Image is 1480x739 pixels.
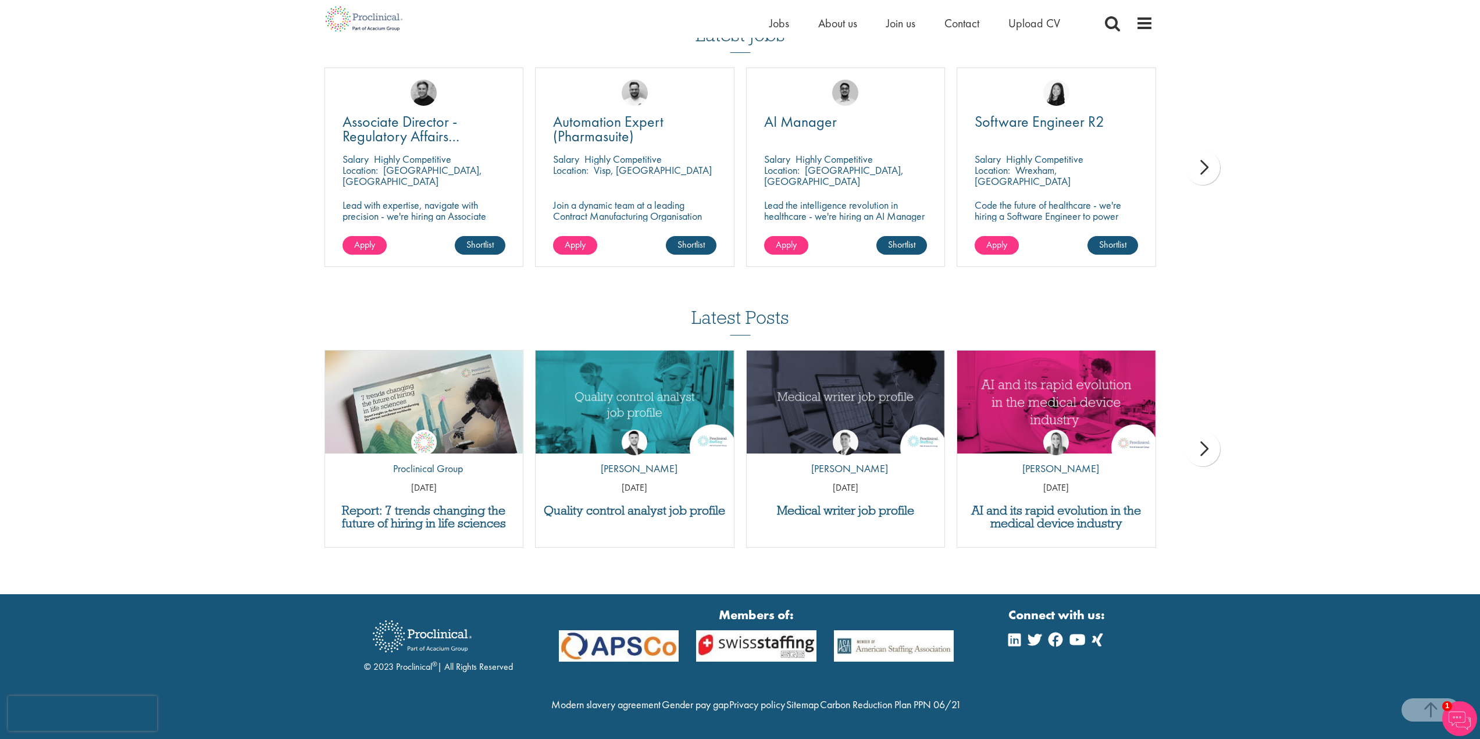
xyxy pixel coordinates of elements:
img: Emile De Beer [622,80,648,106]
a: Quality control analyst job profile [541,504,728,517]
a: Sitemap [786,698,819,711]
img: Proclinical Recruitment [364,612,480,661]
img: Proclinical: Life sciences hiring trends report 2025 [325,351,523,462]
h3: Latest Posts [691,308,789,335]
p: Highly Competitive [374,152,451,166]
p: Lead the intelligence revolution in healthcare - we're hiring an AI Manager to transform patient ... [764,199,928,244]
span: Salary [975,152,1001,166]
span: Salary [764,152,790,166]
a: Apply [975,236,1019,255]
p: [GEOGRAPHIC_DATA], [GEOGRAPHIC_DATA] [764,163,904,188]
span: Location: [975,163,1010,177]
p: [PERSON_NAME] [592,461,677,476]
a: Link to a post [747,351,945,454]
a: Join us [886,16,915,31]
img: Hannah Burke [1043,430,1069,455]
a: Modern slavery agreement [551,698,661,711]
a: George Watson [PERSON_NAME] [803,430,888,482]
a: Link to a post [536,351,734,454]
span: Location: [764,163,800,177]
a: Timothy Deschamps [832,80,858,106]
sup: ® [432,659,437,669]
p: Join a dynamic team at a leading Contract Manufacturing Organisation (CMO) and contribute to grou... [553,199,716,255]
span: Location: [553,163,589,177]
a: Privacy policy [729,698,785,711]
a: About us [818,16,857,31]
a: Upload CV [1008,16,1060,31]
div: next [1185,150,1220,185]
span: Software Engineer R2 [975,112,1104,131]
a: Contact [944,16,979,31]
a: AI and its rapid evolution in the medical device industry [963,504,1150,530]
img: APSCo [550,630,688,662]
a: Link to a post [957,351,1156,454]
img: Chatbot [1442,701,1477,736]
div: next [1185,431,1220,466]
span: Apply [354,238,375,251]
a: Associate Director - Regulatory Affairs Consultant [343,115,506,144]
a: Apply [343,236,387,255]
p: Proclinical Group [384,461,463,476]
p: Highly Competitive [584,152,662,166]
img: Numhom Sudsok [1043,80,1069,106]
a: Hannah Burke [PERSON_NAME] [1014,430,1099,482]
a: Apply [553,236,597,255]
a: Automation Expert (Pharmasuite) [553,115,716,144]
p: Lead with expertise, navigate with precision - we're hiring an Associate Director to shape regula... [343,199,506,255]
span: Apply [776,238,797,251]
p: Highly Competitive [796,152,873,166]
a: AI Manager [764,115,928,129]
p: [PERSON_NAME] [1014,461,1099,476]
img: George Watson [833,430,858,455]
strong: Members of: [559,606,954,624]
span: 1 [1442,701,1452,711]
p: [PERSON_NAME] [803,461,888,476]
a: Software Engineer R2 [975,115,1138,129]
span: Apply [986,238,1007,251]
a: Shortlist [666,236,716,255]
span: Salary [343,152,369,166]
img: quality control analyst job profile [536,351,734,454]
a: Carbon Reduction Plan PPN 06/21 [820,698,961,711]
p: Visp, [GEOGRAPHIC_DATA] [594,163,712,177]
a: Link to a post [325,351,523,454]
a: Jobs [769,16,789,31]
span: Associate Director - Regulatory Affairs Consultant [343,112,459,160]
img: AI and Its Impact on the Medical Device Industry | Proclinical [957,351,1156,454]
a: Medical writer job profile [753,504,939,517]
span: Apply [565,238,586,251]
a: Report: 7 trends changing the future of hiring in life sciences [331,504,518,530]
p: [DATE] [325,481,523,495]
img: Peter Duvall [411,80,437,106]
p: [DATE] [536,481,734,495]
img: APSCo [825,630,963,662]
p: Highly Competitive [1006,152,1083,166]
p: [DATE] [747,481,945,495]
a: Apply [764,236,808,255]
a: Gender pay gap [662,698,729,711]
div: © 2023 Proclinical | All Rights Reserved [364,612,513,674]
a: Shortlist [455,236,505,255]
img: Joshua Godden [622,430,647,455]
span: AI Manager [764,112,837,131]
img: Proclinical Group [411,430,437,455]
a: Joshua Godden [PERSON_NAME] [592,430,677,482]
a: Proclinical Group Proclinical Group [384,430,463,482]
span: Salary [553,152,579,166]
span: Location: [343,163,378,177]
p: Code the future of healthcare - we're hiring a Software Engineer to power innovation and precisio... [975,199,1138,244]
img: Medical writer job profile [747,351,945,454]
img: APSCo [687,630,825,662]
